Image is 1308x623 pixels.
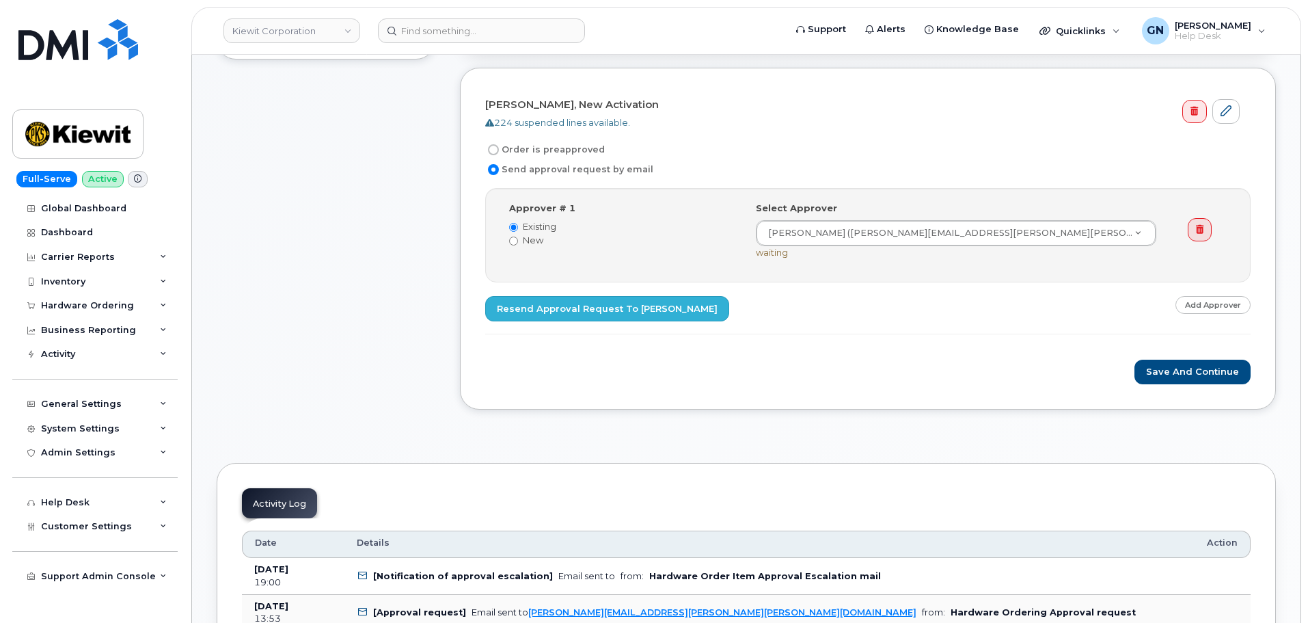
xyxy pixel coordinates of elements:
span: Knowledge Base [936,23,1019,36]
span: Alerts [877,23,905,36]
input: New [509,237,518,246]
a: Add Approver [1175,296,1251,313]
span: Help Desk [1175,31,1251,42]
span: Quicklinks [1056,25,1106,36]
a: Knowledge Base [915,16,1028,43]
span: [PERSON_NAME] [1175,20,1251,31]
a: Kiewit Corporation [223,18,360,43]
div: Quicklinks [1030,17,1130,44]
div: Email sent to [558,571,615,581]
span: [PERSON_NAME] ([PERSON_NAME][EMAIL_ADDRESS][PERSON_NAME][PERSON_NAME][DOMAIN_NAME]) [760,227,1134,239]
span: waiting [756,247,788,258]
a: Support [787,16,856,43]
span: Date [255,537,277,549]
a: Alerts [856,16,915,43]
b: [Notification of approval escalation] [373,571,553,581]
div: 19:00 [254,576,332,589]
b: Hardware Order Item Approval Escalation mail [649,571,881,581]
input: Order is preapproved [488,144,499,155]
h4: [PERSON_NAME], New Activation [485,99,1240,111]
button: Save and Continue [1134,360,1251,385]
a: [PERSON_NAME][EMAIL_ADDRESS][PERSON_NAME][PERSON_NAME][DOMAIN_NAME] [528,607,916,618]
label: Approver # 1 [509,202,575,215]
b: Hardware Ordering Approval request [951,607,1136,618]
label: Select Approver [756,202,837,215]
a: [PERSON_NAME] ([PERSON_NAME][EMAIL_ADDRESS][PERSON_NAME][PERSON_NAME][DOMAIN_NAME]) [757,221,1156,246]
input: Find something... [378,18,585,43]
span: from: [621,571,644,581]
label: Order is preapproved [485,142,605,158]
span: GN [1147,23,1164,39]
span: Details [357,537,390,549]
iframe: Messenger Launcher [1249,564,1298,613]
a: Resend Approval Request to [PERSON_NAME] [485,296,729,321]
b: [DATE] [254,564,288,574]
label: Send approval request by email [485,161,653,178]
input: Existing [509,223,518,232]
b: [Approval request] [373,607,466,618]
div: 224 suspended lines available. [485,116,1240,129]
b: [DATE] [254,601,288,611]
span: Support [808,23,846,36]
div: Geoffrey Newport [1132,17,1275,44]
div: Email sent to [472,607,916,618]
label: Existing [509,220,735,233]
input: Send approval request by email [488,164,499,175]
th: Action [1195,531,1251,558]
span: from: [922,607,945,618]
label: New [509,234,735,247]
